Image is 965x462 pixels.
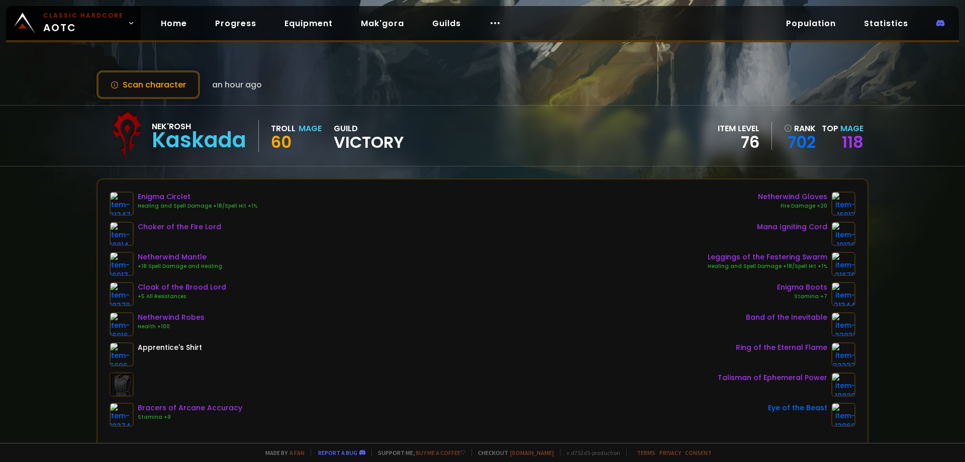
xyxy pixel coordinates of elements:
img: item-23237 [831,342,855,366]
div: +5 All Resistances [138,293,226,301]
a: Statistics [856,13,916,34]
a: 702 [784,135,816,150]
div: Mana Igniting Cord [757,222,827,232]
div: Netherwind Gloves [758,192,827,202]
div: Stamina +7 [777,293,827,301]
div: Leggings of the Festering Swarm [708,252,827,262]
div: Enigma Circlet [138,192,257,202]
div: Healing and Spell Damage +18/Spell Hit +1% [708,262,827,270]
div: Troll [271,122,296,135]
span: Mage [840,123,863,134]
div: item level [718,122,759,135]
a: Buy me a coffee [416,449,465,456]
img: item-16913 [831,192,855,216]
a: Population [778,13,844,34]
div: rank [784,122,816,135]
img: item-19378 [110,282,134,306]
a: Home [153,13,195,34]
div: Kaskada [152,133,246,148]
div: Netherwind Robes [138,312,205,323]
img: item-16917 [110,252,134,276]
div: Mage [299,122,322,135]
div: guild [334,122,404,150]
img: item-16916 [110,312,134,336]
div: Top [822,122,863,135]
div: 76 [718,135,759,150]
img: item-6096 [110,342,134,366]
img: item-18820 [831,373,855,397]
div: Nek'Rosh [152,120,246,133]
a: Terms [637,449,655,456]
span: v. d752d5 - production [560,449,620,456]
div: Health +100 [138,323,205,331]
a: 118 [842,131,863,153]
img: item-21347 [110,192,134,216]
div: +18 Spell Damage and Healing [138,262,222,270]
img: item-21676 [831,252,855,276]
a: Progress [207,13,264,34]
span: AOTC [43,11,124,35]
div: Eye of the Beast [768,403,827,413]
div: Stamina +9 [138,413,242,421]
div: Band of the Inevitable [746,312,827,323]
a: Consent [685,449,712,456]
div: Cloak of the Brood Lord [138,282,226,293]
span: an hour ago [212,78,262,91]
span: Made by [259,449,305,456]
div: Choker of the Fire Lord [138,222,221,232]
div: Fire Damage +20 [758,202,827,210]
a: [DOMAIN_NAME] [510,449,554,456]
img: item-18814 [110,222,134,246]
div: Netherwind Mantle [138,252,222,262]
a: a fan [289,449,305,456]
span: Checkout [471,449,554,456]
div: Enigma Boots [777,282,827,293]
a: Mak'gora [353,13,412,34]
img: item-13968 [831,403,855,427]
div: Apprentice's Shirt [138,342,202,353]
button: Scan character [96,70,200,99]
img: item-19374 [110,403,134,427]
a: Equipment [276,13,341,34]
img: item-19136 [831,222,855,246]
a: Report a bug [318,449,357,456]
span: Support me, [371,449,465,456]
span: Victory [334,135,404,150]
div: Ring of the Eternal Flame [736,342,827,353]
a: Privacy [659,449,681,456]
span: 60 [271,131,292,153]
a: Classic HardcoreAOTC [6,6,141,40]
small: Classic Hardcore [43,11,124,20]
div: Talisman of Ephemeral Power [718,373,827,383]
img: item-21344 [831,282,855,306]
img: item-23031 [831,312,855,336]
a: Guilds [424,13,469,34]
div: Healing and Spell Damage +18/Spell Hit +1% [138,202,257,210]
div: Bracers of Arcane Accuracy [138,403,242,413]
